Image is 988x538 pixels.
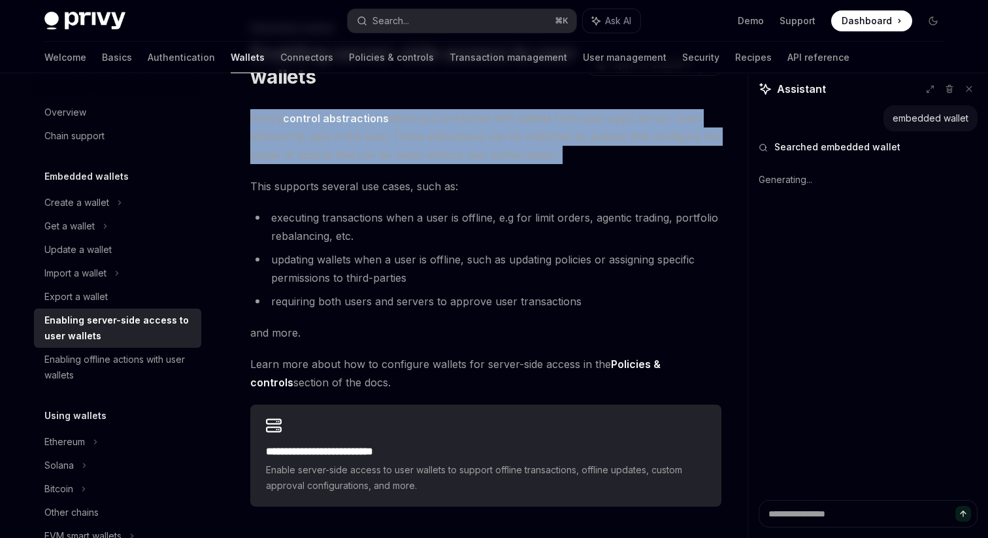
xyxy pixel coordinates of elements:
[44,481,73,497] div: Bitcoin
[44,42,86,73] a: Welcome
[44,242,112,258] div: Update a wallet
[555,16,568,26] span: ⌘ K
[450,42,567,73] a: Transaction management
[923,10,944,31] button: Toggle dark mode
[34,101,201,124] a: Overview
[34,285,201,309] a: Export a wallet
[231,42,265,73] a: Wallets
[266,462,706,494] span: Enable server-side access to user wallets to support offline transactions, offline updates, custo...
[605,14,631,27] span: Ask AI
[34,238,201,261] a: Update a wallet
[250,355,721,392] span: Learn more about how to configure wallets for server-side access in the section of the docs.
[34,309,201,348] a: Enabling server-side access to user wallets
[735,42,772,73] a: Recipes
[372,13,409,29] div: Search...
[44,434,85,450] div: Ethereum
[759,163,978,197] div: Generating...
[250,209,721,245] li: executing transactions when a user is offline, e.g for limit orders, agentic trading, portfolio r...
[738,14,764,27] a: Demo
[777,81,826,97] span: Assistant
[44,105,86,120] div: Overview
[348,9,576,33] button: Search...⌘K
[34,348,201,387] a: Enabling offline actions with user wallets
[583,9,640,33] button: Ask AI
[44,128,105,144] div: Chain support
[787,42,849,73] a: API reference
[44,352,193,383] div: Enabling offline actions with user wallets
[44,169,129,184] h5: Embedded wallets
[44,195,109,210] div: Create a wallet
[283,112,389,126] a: control abstractions
[682,42,719,73] a: Security
[893,112,968,125] div: embedded wallet
[280,42,333,73] a: Connectors
[250,109,721,164] span: Privy’s allow you to interact with wallets from your app’s server, even without the user in the l...
[44,289,108,305] div: Export a wallet
[44,458,74,473] div: Solana
[831,10,912,31] a: Dashboard
[955,506,971,522] button: Send message
[148,42,215,73] a: Authentication
[44,505,99,520] div: Other chains
[250,177,721,195] span: This supports several use cases, such as:
[44,265,107,281] div: Import a wallet
[44,12,125,30] img: dark logo
[34,124,201,148] a: Chain support
[250,250,721,287] li: updating wallets when a user is offline, such as updating policies or assigning specific permissi...
[759,141,978,154] button: Searched embedded wallet
[250,292,721,311] li: requiring both users and servers to approve user transactions
[349,42,434,73] a: Policies & controls
[44,408,107,424] h5: Using wallets
[102,42,132,73] a: Basics
[842,14,892,27] span: Dashboard
[774,141,900,154] span: Searched embedded wallet
[583,42,667,73] a: User management
[44,218,95,234] div: Get a wallet
[44,312,193,344] div: Enabling server-side access to user wallets
[780,14,815,27] a: Support
[250,324,721,342] span: and more.
[34,501,201,524] a: Other chains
